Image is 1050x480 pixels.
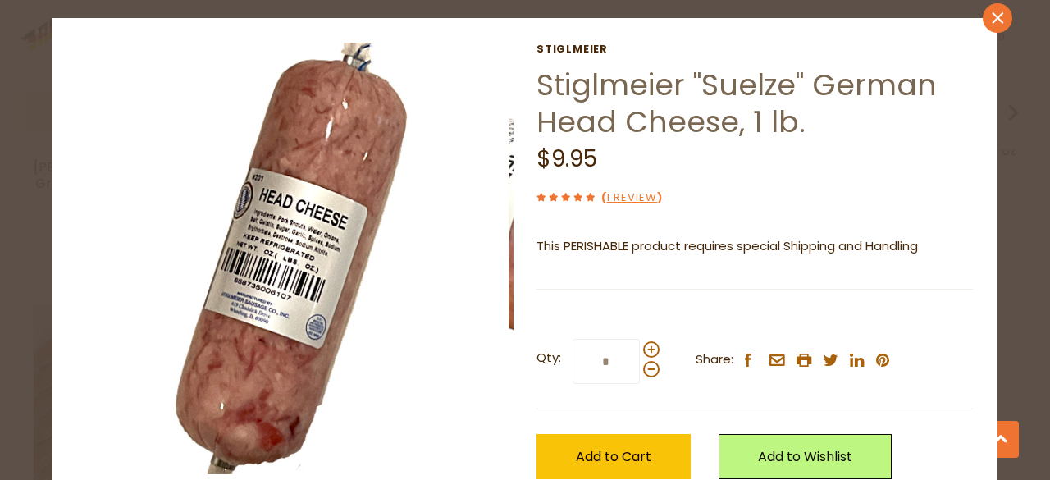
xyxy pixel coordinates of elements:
button: Add to Cart [536,434,691,479]
a: 1 Review [606,190,657,207]
a: Stiglmeier "Suelze" German Head Cheese, 1 lb. [536,64,937,143]
span: Add to Cart [576,447,651,466]
p: This PERISHABLE product requires special Shipping and Handling [536,236,973,257]
input: Qty: [573,339,640,384]
img: Stiglmeier "Suelze" German Head Cheese, 1 lb. [77,43,509,474]
strong: Qty: [536,348,561,368]
span: ( ) [601,190,662,205]
span: Share: [696,350,733,370]
a: Stiglmeier [536,43,973,56]
img: Stiglmeier "Suelze" German Head Cheese, 1 lb. [509,43,940,474]
li: We will ship this product in heat-protective packaging and ice. [552,269,973,290]
a: Add to Wishlist [719,434,892,479]
span: $9.95 [536,143,597,175]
